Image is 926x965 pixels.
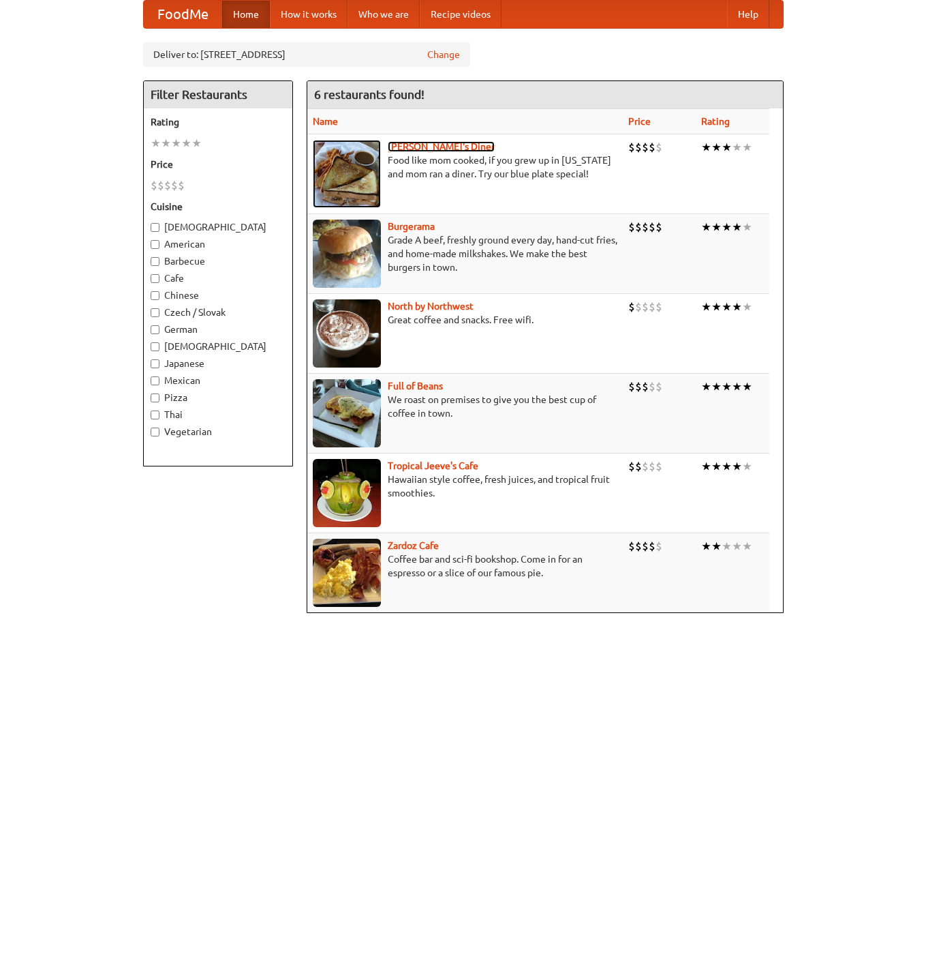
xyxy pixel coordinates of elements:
[722,220,732,235] li: ★
[742,299,752,314] li: ★
[151,428,159,436] input: Vegetarian
[642,539,649,554] li: $
[635,220,642,235] li: $
[732,539,742,554] li: ★
[151,408,285,421] label: Thai
[313,459,381,527] img: jeeves.jpg
[388,381,443,391] a: Full of Beans
[711,459,722,474] li: ★
[388,540,439,551] a: Zardoz Cafe
[348,1,420,28] a: Who we are
[181,136,191,151] li: ★
[151,340,285,353] label: [DEMOGRAPHIC_DATA]
[151,274,159,283] input: Cafe
[157,178,164,193] li: $
[151,240,159,249] input: American
[742,459,752,474] li: ★
[732,299,742,314] li: ★
[151,178,157,193] li: $
[722,379,732,394] li: ★
[628,459,635,474] li: $
[151,323,285,336] label: German
[727,1,769,28] a: Help
[151,342,159,351] input: [DEMOGRAPHIC_DATA]
[388,460,478,471] b: Tropical Jeeve's Cafe
[742,220,752,235] li: ★
[732,220,742,235] li: ★
[151,411,159,419] input: Thai
[711,220,722,235] li: ★
[649,140,655,155] li: $
[427,48,460,61] a: Change
[313,539,381,607] img: zardoz.jpg
[151,391,285,404] label: Pizza
[151,220,285,234] label: [DEMOGRAPHIC_DATA]
[313,393,617,420] p: We roast on premises to give you the best cup of coffee in town.
[151,425,285,439] label: Vegetarian
[388,301,474,312] a: North by Northwest
[655,539,662,554] li: $
[151,306,285,319] label: Czech / Slovak
[711,379,722,394] li: ★
[642,220,649,235] li: $
[642,379,649,394] li: $
[313,313,617,327] p: Great coffee and snacks. Free wifi.
[701,116,730,127] a: Rating
[635,379,642,394] li: $
[313,299,381,368] img: north.jpg
[143,42,470,67] div: Deliver to: [STREET_ADDRESS]
[722,459,732,474] li: ★
[628,539,635,554] li: $
[222,1,270,28] a: Home
[655,220,662,235] li: $
[635,539,642,554] li: $
[151,357,285,370] label: Japanese
[732,379,742,394] li: ★
[313,473,617,500] p: Hawaiian style coffee, fresh juices, and tropical fruit smoothies.
[144,1,222,28] a: FoodMe
[161,136,171,151] li: ★
[722,539,732,554] li: ★
[144,81,292,108] h4: Filter Restaurants
[151,374,285,387] label: Mexican
[151,254,285,268] label: Barbecue
[388,221,435,232] b: Burgerama
[649,220,655,235] li: $
[732,140,742,155] li: ★
[655,379,662,394] li: $
[191,136,202,151] li: ★
[732,459,742,474] li: ★
[649,539,655,554] li: $
[151,288,285,302] label: Chinese
[151,115,285,129] h5: Rating
[151,237,285,251] label: American
[701,539,711,554] li: ★
[742,539,752,554] li: ★
[151,359,159,368] input: Japanese
[655,299,662,314] li: $
[270,1,348,28] a: How it works
[151,223,159,232] input: [DEMOGRAPHIC_DATA]
[655,459,662,474] li: $
[701,379,711,394] li: ★
[178,178,185,193] li: $
[642,140,649,155] li: $
[649,459,655,474] li: $
[635,140,642,155] li: $
[701,459,711,474] li: ★
[628,140,635,155] li: $
[711,539,722,554] li: ★
[314,88,425,101] ng-pluralize: 6 restaurants found!
[151,158,285,171] h5: Price
[722,299,732,314] li: ★
[711,140,722,155] li: ★
[313,233,617,274] p: Grade A beef, freshly ground every day, hand-cut fries, and home-made milkshakes. We make the bes...
[151,394,159,402] input: Pizza
[151,325,159,334] input: German
[701,220,711,235] li: ★
[388,141,495,152] a: [PERSON_NAME]'s Diner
